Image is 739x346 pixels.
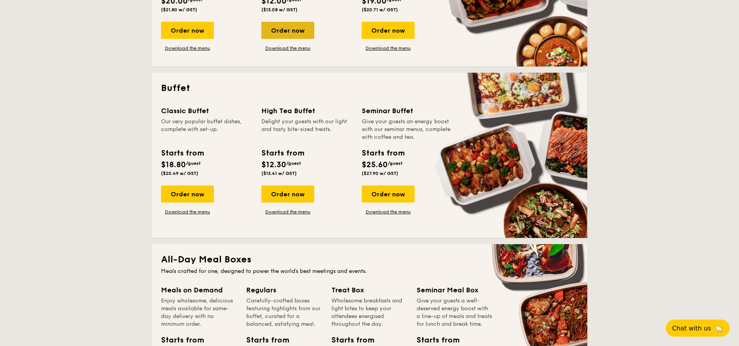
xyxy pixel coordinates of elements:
[246,297,322,328] div: Carefully-crafted boxes featuring highlights from our buffet, curated for a balanced, satisfying ...
[362,7,398,12] span: ($20.71 w/ GST)
[261,209,314,215] a: Download the menu
[331,285,407,295] div: Treat Box
[714,324,723,333] span: 🦙
[161,285,237,295] div: Meals on Demand
[362,22,415,39] div: Order now
[331,334,366,346] div: Starts from
[261,7,298,12] span: ($13.08 w/ GST)
[261,185,314,203] div: Order now
[362,209,415,215] a: Download the menu
[161,267,578,275] div: Meals crafted for one, designed to power the world's best meetings and events.
[417,285,492,295] div: Seminar Meal Box
[161,171,198,176] span: ($20.49 w/ GST)
[161,45,214,51] a: Download the menu
[161,105,252,116] div: Classic Buffet
[331,297,407,328] div: Wholesome breakfasts and light bites to keep your attendees energised throughout the day.
[161,7,197,12] span: ($21.80 w/ GST)
[362,118,453,141] div: Give your guests an energy boost with our seminar menus, complete with coffee and tea.
[261,22,314,39] div: Order now
[666,320,730,337] button: Chat with us🦙
[161,22,214,39] div: Order now
[161,253,578,266] h2: All-Day Meal Boxes
[362,147,404,159] div: Starts from
[161,160,186,170] span: $18.80
[161,82,578,94] h2: Buffet
[261,118,352,141] div: Delight your guests with our light and tasty bite-sized treats.
[261,160,286,170] span: $12.30
[186,161,201,166] span: /guest
[161,147,203,159] div: Starts from
[362,105,453,116] div: Seminar Buffet
[261,147,304,159] div: Starts from
[161,209,214,215] a: Download the menu
[362,171,398,176] span: ($27.90 w/ GST)
[672,325,711,332] span: Chat with us
[286,161,301,166] span: /guest
[362,185,415,203] div: Order now
[362,160,388,170] span: $25.60
[417,334,452,346] div: Starts from
[261,45,314,51] a: Download the menu
[362,45,415,51] a: Download the menu
[261,171,297,176] span: ($13.41 w/ GST)
[246,334,281,346] div: Starts from
[417,297,492,328] div: Give your guests a well-deserved energy boost with a line-up of meals and treats for lunch and br...
[161,118,252,141] div: Our very popular buffet dishes, complete with set-up.
[261,105,352,116] div: High Tea Buffet
[161,297,237,328] div: Enjoy wholesome, delicious meals available for same-day delivery with no minimum order.
[388,161,403,166] span: /guest
[161,334,196,346] div: Starts from
[246,285,322,295] div: Regulars
[161,185,214,203] div: Order now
